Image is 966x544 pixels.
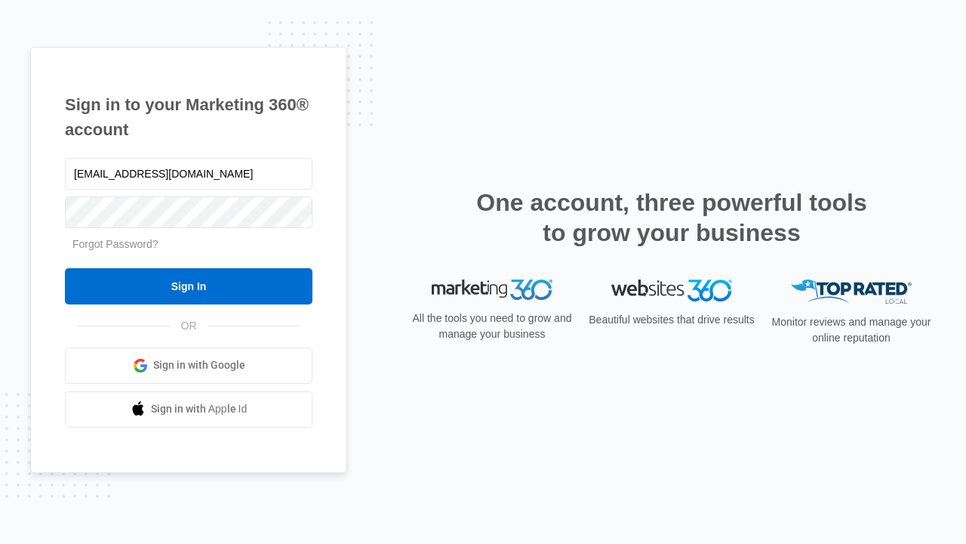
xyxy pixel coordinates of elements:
[767,314,936,346] p: Monitor reviews and manage your online reputation
[65,158,312,190] input: Email
[408,311,577,342] p: All the tools you need to grow and manage your business
[587,312,756,328] p: Beautiful websites that drive results
[65,391,312,428] a: Sign in with Apple Id
[472,187,872,248] h2: One account, three powerful tools to grow your business
[791,280,912,304] img: Top Rated Local
[153,357,245,373] span: Sign in with Google
[65,92,312,142] h1: Sign in to your Marketing 360® account
[151,401,248,417] span: Sign in with Apple Id
[65,268,312,304] input: Sign In
[72,238,158,250] a: Forgot Password?
[65,348,312,384] a: Sign in with Google
[611,280,732,301] img: Websites 360
[432,280,552,301] img: Marketing 360
[171,318,208,334] span: OR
